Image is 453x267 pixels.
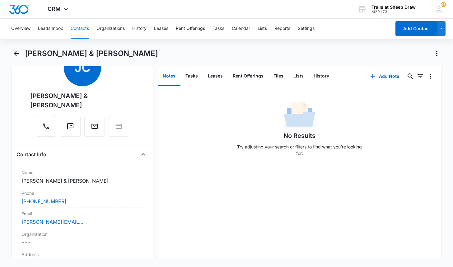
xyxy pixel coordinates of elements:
button: Organizations [96,19,125,39]
button: Reports [274,19,290,39]
button: Tasks [180,67,203,86]
button: Contacts [71,19,89,39]
label: Organization [21,231,143,237]
button: Lists [258,19,267,39]
a: [PERSON_NAME][EMAIL_ADDRESS][DOMAIN_NAME] [21,218,84,226]
div: [PERSON_NAME] & [PERSON_NAME] [30,91,134,110]
dd: --- [21,239,143,246]
button: Notes [158,67,180,86]
button: Close [138,149,148,159]
button: Search... [405,71,415,81]
button: History [309,67,334,86]
div: Phone[PHONE_NUMBER] [16,187,148,208]
div: Organization--- [16,228,148,249]
h4: Contact Info [16,151,46,158]
button: Rent Offerings [228,67,269,86]
button: Add Contact [395,21,437,36]
p: Try adjusting your search or filters to find what you’re looking for. [234,143,365,157]
button: Files [269,67,288,86]
h1: [PERSON_NAME] & [PERSON_NAME] [25,49,158,58]
span: 96 [441,2,446,7]
button: Leases [203,67,228,86]
button: Settings [298,19,315,39]
button: Leases [154,19,168,39]
button: Back [11,49,21,59]
button: Call [36,116,56,137]
button: Calendar [232,19,250,39]
dd: [PERSON_NAME] & [PERSON_NAME] [21,177,143,185]
button: Email [84,116,105,137]
label: Address [21,251,143,258]
label: Phone [21,190,143,196]
button: Actions [432,49,442,59]
a: Text [60,126,81,131]
a: Email [84,126,105,131]
button: History [132,19,147,39]
div: Email[PERSON_NAME][EMAIL_ADDRESS][DOMAIN_NAME] [16,208,148,228]
h1: No Results [283,131,315,140]
div: Name[PERSON_NAME] & [PERSON_NAME] [16,167,148,187]
button: Tasks [212,19,224,39]
button: Leads Inbox [38,19,63,39]
div: notifications count [441,2,446,7]
a: [PHONE_NUMBER] [21,198,66,205]
label: Email [21,210,143,217]
div: account name [371,5,416,10]
button: Add Note [364,69,405,84]
label: Name [21,169,143,176]
span: CRM [48,6,61,12]
button: Text [60,116,81,137]
button: Lists [288,67,309,86]
a: Call [36,126,56,131]
button: Overflow Menu [425,71,435,81]
img: No Data [284,100,315,131]
button: Overview [11,19,30,39]
button: Filters [415,71,425,81]
button: Rent Offerings [176,19,205,39]
span: JC [64,49,101,86]
div: account id [371,10,416,14]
